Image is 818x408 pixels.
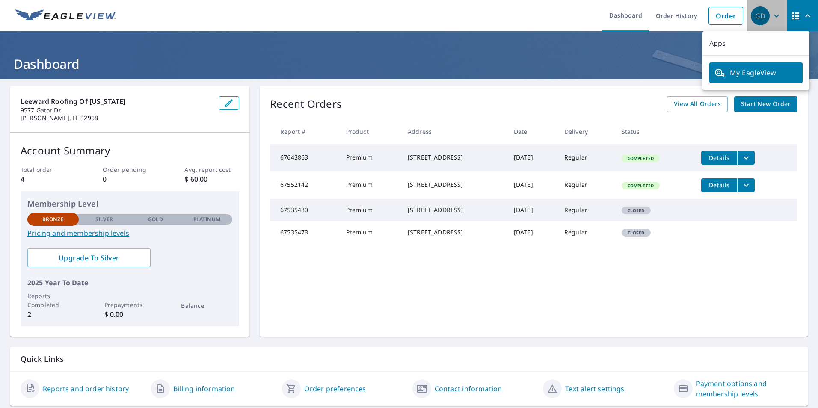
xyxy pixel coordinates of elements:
[674,99,721,109] span: View All Orders
[21,106,212,114] p: 9577 Gator Dr
[27,309,79,319] p: 2
[507,144,557,171] td: [DATE]
[270,144,339,171] td: 67643863
[95,216,113,223] p: Silver
[507,119,557,144] th: Date
[339,144,401,171] td: Premium
[339,119,401,144] th: Product
[615,119,694,144] th: Status
[10,55,808,73] h1: Dashboard
[21,96,212,106] p: Leeward Roofing of [US_STATE]
[737,178,755,192] button: filesDropdownBtn-67552142
[270,119,339,144] th: Report #
[622,230,650,236] span: Closed
[21,354,797,364] p: Quick Links
[408,153,500,162] div: [STREET_ADDRESS]
[339,221,401,243] td: Premium
[622,155,659,161] span: Completed
[184,174,239,184] p: $ 60.00
[741,99,791,109] span: Start New Order
[42,216,64,223] p: Bronze
[104,300,156,309] p: Prepayments
[702,31,809,56] p: Apps
[21,143,239,158] p: Account Summary
[507,199,557,221] td: [DATE]
[734,96,797,112] a: Start New Order
[184,165,239,174] p: Avg. report cost
[557,199,615,221] td: Regular
[706,154,732,162] span: Details
[21,174,75,184] p: 4
[27,278,232,288] p: 2025 Year To Date
[557,171,615,199] td: Regular
[507,171,557,199] td: [DATE]
[435,384,502,394] a: Contact information
[43,384,129,394] a: Reports and order history
[709,62,803,83] a: My EagleView
[751,6,770,25] div: GD
[557,221,615,243] td: Regular
[339,199,401,221] td: Premium
[27,198,232,210] p: Membership Level
[21,114,212,122] p: [PERSON_NAME], FL 32958
[270,221,339,243] td: 67535473
[270,171,339,199] td: 67552142
[21,165,75,174] p: Total order
[408,206,500,214] div: [STREET_ADDRESS]
[714,68,797,78] span: My EagleView
[27,228,232,238] a: Pricing and membership levels
[15,9,116,22] img: EV Logo
[408,228,500,237] div: [STREET_ADDRESS]
[103,174,157,184] p: 0
[507,221,557,243] td: [DATE]
[304,384,366,394] a: Order preferences
[173,384,235,394] a: Billing information
[148,216,163,223] p: Gold
[701,151,737,165] button: detailsBtn-67643863
[193,216,220,223] p: Platinum
[27,291,79,309] p: Reports Completed
[408,180,500,189] div: [STREET_ADDRESS]
[701,178,737,192] button: detailsBtn-67552142
[706,181,732,189] span: Details
[565,384,624,394] a: Text alert settings
[104,309,156,319] p: $ 0.00
[622,183,659,189] span: Completed
[708,7,743,25] a: Order
[339,171,401,199] td: Premium
[696,378,797,399] a: Payment options and membership levels
[27,248,151,267] a: Upgrade To Silver
[622,207,650,213] span: Closed
[557,119,615,144] th: Delivery
[401,119,507,144] th: Address
[34,253,144,263] span: Upgrade To Silver
[667,96,728,112] a: View All Orders
[181,301,232,310] p: Balance
[103,165,157,174] p: Order pending
[737,151,755,165] button: filesDropdownBtn-67643863
[557,144,615,171] td: Regular
[270,96,342,112] p: Recent Orders
[270,199,339,221] td: 67535480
